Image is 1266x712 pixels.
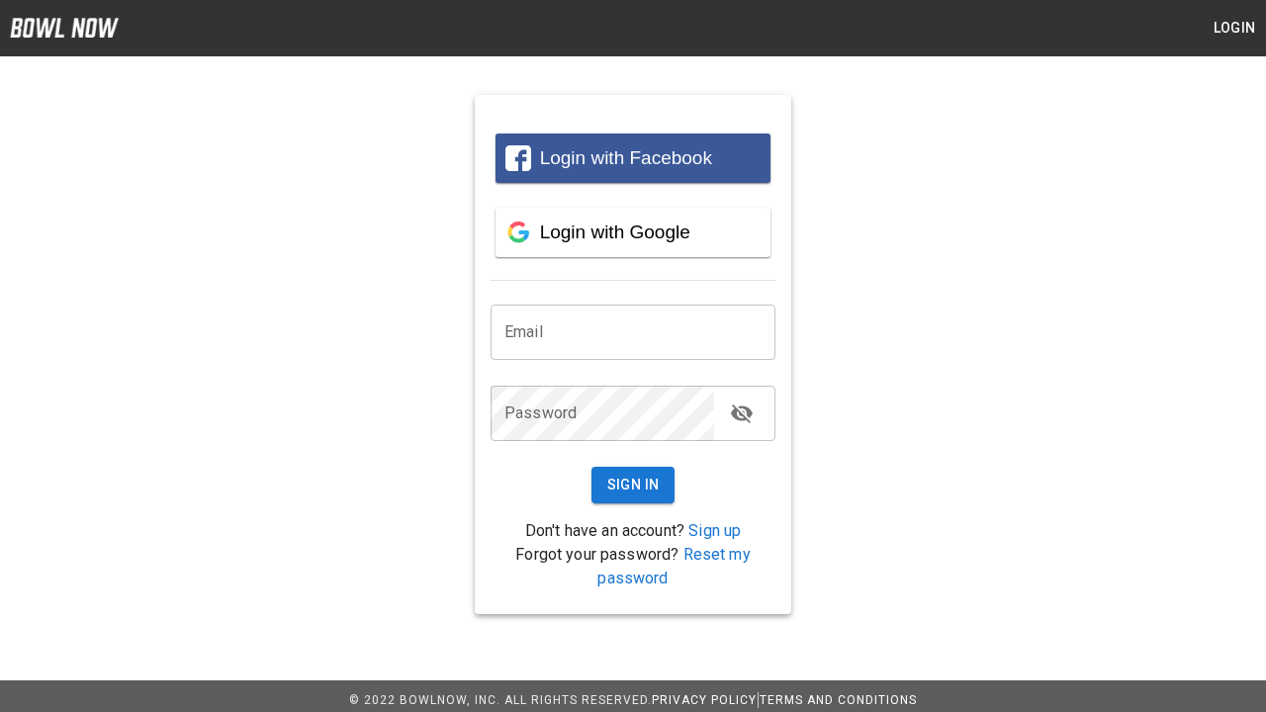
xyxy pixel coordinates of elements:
[591,467,676,503] button: Sign In
[496,208,770,257] button: Login with Google
[540,222,690,242] span: Login with Google
[491,543,775,590] p: Forgot your password?
[496,133,770,183] button: Login with Facebook
[652,693,757,707] a: Privacy Policy
[10,18,119,38] img: logo
[688,521,741,540] a: Sign up
[491,519,775,543] p: Don't have an account?
[760,693,917,707] a: Terms and Conditions
[540,147,712,168] span: Login with Facebook
[597,545,750,587] a: Reset my password
[1203,10,1266,46] button: Login
[349,693,652,707] span: © 2022 BowlNow, Inc. All Rights Reserved.
[722,394,762,433] button: toggle password visibility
